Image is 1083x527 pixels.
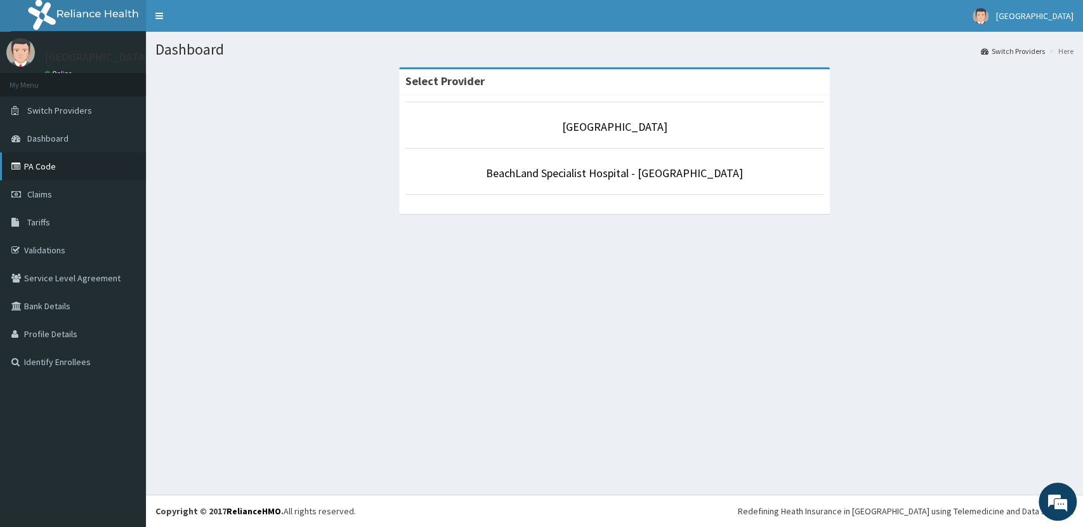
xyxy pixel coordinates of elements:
[23,63,51,95] img: d_794563401_company_1708531726252_794563401
[226,505,281,517] a: RelianceHMO
[738,505,1073,517] div: Redefining Heath Insurance in [GEOGRAPHIC_DATA] using Telemedicine and Data Science!
[405,74,485,88] strong: Select Provider
[6,347,242,391] textarea: Type your message and hit 'Enter'
[155,505,284,517] strong: Copyright © 2017 .
[155,41,1073,58] h1: Dashboard
[1046,46,1073,57] li: Here
[6,38,35,67] img: User Image
[996,10,1073,22] span: [GEOGRAPHIC_DATA]
[208,6,239,37] div: Minimize live chat window
[146,495,1083,527] footer: All rights reserved.
[44,69,75,78] a: Online
[74,160,175,288] span: We're online!
[27,217,50,228] span: Tariffs
[973,8,988,24] img: User Image
[27,133,69,144] span: Dashboard
[27,105,92,116] span: Switch Providers
[44,51,149,63] p: [GEOGRAPHIC_DATA]
[66,71,213,88] div: Chat with us now
[27,189,52,200] span: Claims
[486,166,743,180] a: BeachLand Specialist Hospital - [GEOGRAPHIC_DATA]
[981,46,1045,57] a: Switch Providers
[562,119,667,134] a: [GEOGRAPHIC_DATA]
